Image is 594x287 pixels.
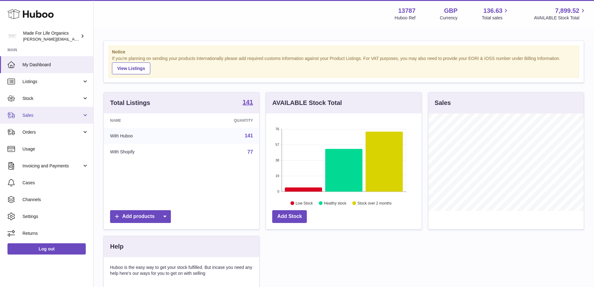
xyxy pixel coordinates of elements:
[22,163,82,169] span: Invoicing and Payments
[395,15,416,21] div: Huboo Ref
[358,201,392,205] text: Stock over 2 months
[440,15,458,21] div: Currency
[22,129,82,135] span: Orders
[22,96,82,101] span: Stock
[272,99,342,107] h3: AVAILABLE Stock Total
[22,214,89,220] span: Settings
[22,180,89,186] span: Cases
[444,7,457,15] strong: GBP
[482,15,509,21] span: Total sales
[482,7,509,21] a: 136.63 Total sales
[324,201,347,205] text: Healthy stock
[435,99,451,107] h3: Sales
[276,143,279,146] text: 57
[110,99,150,107] h3: Total Listings
[245,133,253,138] a: 141
[555,7,579,15] span: 7,899.52
[22,79,82,85] span: Listings
[22,62,89,68] span: My Dashboard
[483,7,502,15] span: 136.63
[104,113,188,128] th: Name
[23,30,79,42] div: Made For Life Organics
[188,113,259,128] th: Quantity
[243,99,253,105] strong: 141
[398,7,416,15] strong: 13787
[248,149,253,155] a: 77
[534,7,587,21] a: 7,899.52 AVAILABLE Stock Total
[22,230,89,236] span: Returns
[7,243,86,255] a: Log out
[112,56,576,74] div: If you're planning on sending your products internationally please add required customs informati...
[272,210,307,223] a: Add Stock
[243,99,253,106] a: 141
[110,265,253,276] p: Huboo is the easy way to get your stock fulfilled. But incase you need any help here's our ways f...
[22,197,89,203] span: Channels
[110,242,123,251] h3: Help
[22,112,82,118] span: Sales
[276,127,279,131] text: 76
[23,37,158,42] span: [PERSON_NAME][EMAIL_ADDRESS][PERSON_NAME][DOMAIN_NAME]
[112,62,150,74] a: View Listings
[276,174,279,178] text: 19
[104,128,188,144] td: With Huboo
[534,15,587,21] span: AVAILABLE Stock Total
[296,201,313,205] text: Low Stock
[7,32,17,41] img: geoff.winwood@madeforlifeorganics.com
[104,144,188,160] td: With Shopify
[22,146,89,152] span: Usage
[112,49,576,55] strong: Notice
[278,190,279,193] text: 0
[276,158,279,162] text: 38
[110,210,171,223] a: Add products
